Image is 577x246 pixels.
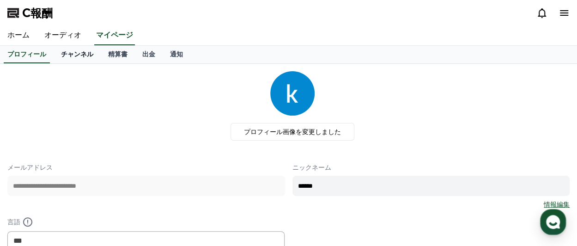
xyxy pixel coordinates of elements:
a: チャット [61,169,119,192]
a: C報酬 [7,6,53,20]
font: ホーム [7,31,30,39]
a: 出金 [135,46,163,63]
font: 出金 [142,50,155,58]
a: 情報編集 [544,200,570,209]
font: 言語 [7,218,20,226]
font: 通知 [170,50,183,58]
font: C報酬 [22,6,53,19]
a: 精算書 [101,46,135,63]
span: ホーム [24,183,40,191]
font: チャンネル [61,50,93,58]
font: マイページ [96,31,133,39]
font: オーディオ [44,31,81,39]
font: 情報編集 [544,201,570,208]
a: マイページ [94,26,135,45]
a: オーディオ [37,26,89,45]
a: 設定 [119,169,177,192]
font: ニックネーム [292,164,331,171]
a: チャンネル [54,46,101,63]
font: 精算書 [108,50,128,58]
font: プロフィール [7,50,46,58]
span: チャット [79,184,101,191]
font: メールアドレス [7,164,53,171]
font: プロフィール画像を変更しました [244,128,341,135]
a: 通知 [163,46,190,63]
a: プロフィール [4,46,50,63]
a: ホーム [3,169,61,192]
img: プロフィール画像 [270,71,315,116]
span: 設定 [143,183,154,191]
